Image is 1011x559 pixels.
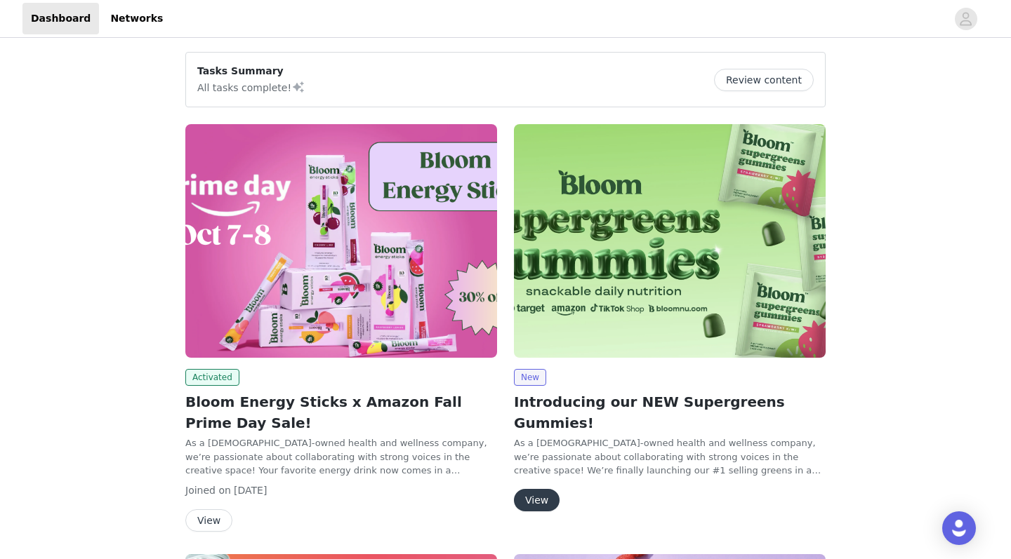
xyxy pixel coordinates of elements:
div: Open Intercom Messenger [942,511,976,545]
h2: Introducing our NEW Supergreens Gummies! [514,391,826,433]
button: Review content [714,69,814,91]
span: [DATE] [234,485,267,496]
p: Tasks Summary [197,64,305,79]
div: avatar [959,8,972,30]
button: View [185,509,232,532]
a: View [514,495,560,506]
p: As a [DEMOGRAPHIC_DATA]-owned health and wellness company, we’re passionate about collaborating w... [514,436,826,478]
span: New [514,369,546,386]
h2: Bloom Energy Sticks x Amazon Fall Prime Day Sale! [185,391,497,433]
a: View [185,516,232,526]
a: Networks [102,3,171,34]
img: Bloom Nutrition [185,124,497,358]
p: As a [DEMOGRAPHIC_DATA]-owned health and wellness company, we’re passionate about collaborating w... [185,436,497,478]
p: All tasks complete! [197,79,305,95]
span: Activated [185,369,239,386]
button: View [514,489,560,511]
span: Joined on [185,485,231,496]
a: Dashboard [22,3,99,34]
img: Bloom Nutrition [514,124,826,358]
